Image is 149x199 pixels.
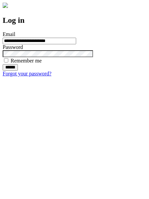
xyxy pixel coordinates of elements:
[3,16,146,25] h2: Log in
[11,58,42,63] label: Remember me
[3,31,15,37] label: Email
[3,71,51,76] a: Forgot your password?
[3,44,23,50] label: Password
[3,3,8,8] img: logo-4e3dc11c47720685a147b03b5a06dd966a58ff35d612b21f08c02c0306f2b779.png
